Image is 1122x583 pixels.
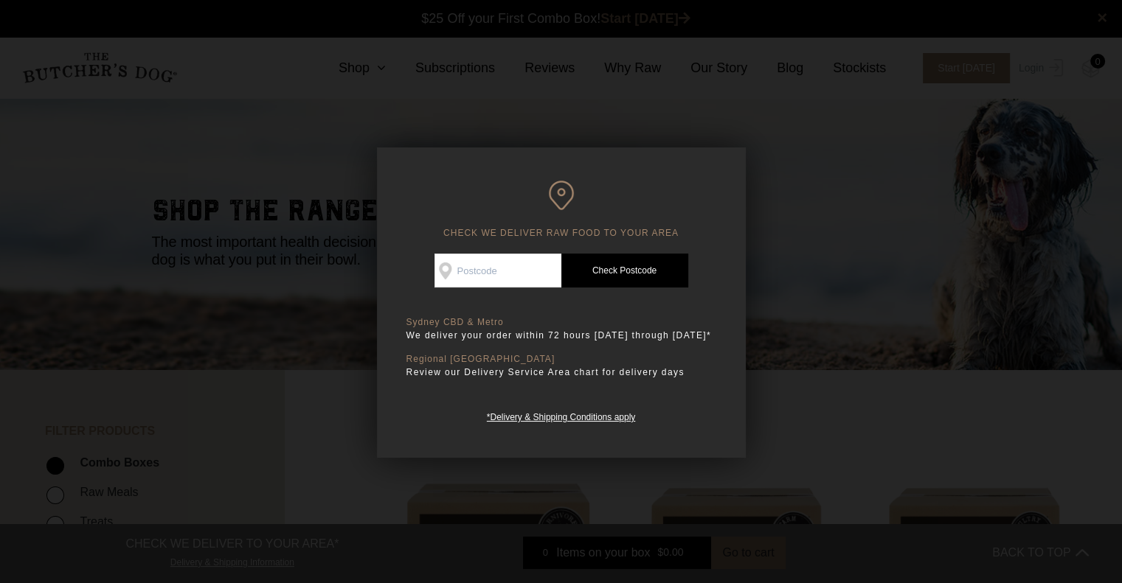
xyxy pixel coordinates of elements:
h6: CHECK WE DELIVER RAW FOOD TO YOUR AREA [406,181,716,239]
input: Postcode [434,254,561,287]
p: Review our Delivery Service Area chart for delivery days [406,365,716,380]
a: *Delivery & Shipping Conditions apply [487,408,635,422]
p: Sydney CBD & Metro [406,317,716,328]
p: Regional [GEOGRAPHIC_DATA] [406,354,716,365]
p: We deliver your order within 72 hours [DATE] through [DATE]* [406,328,716,343]
a: Check Postcode [561,254,688,287]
